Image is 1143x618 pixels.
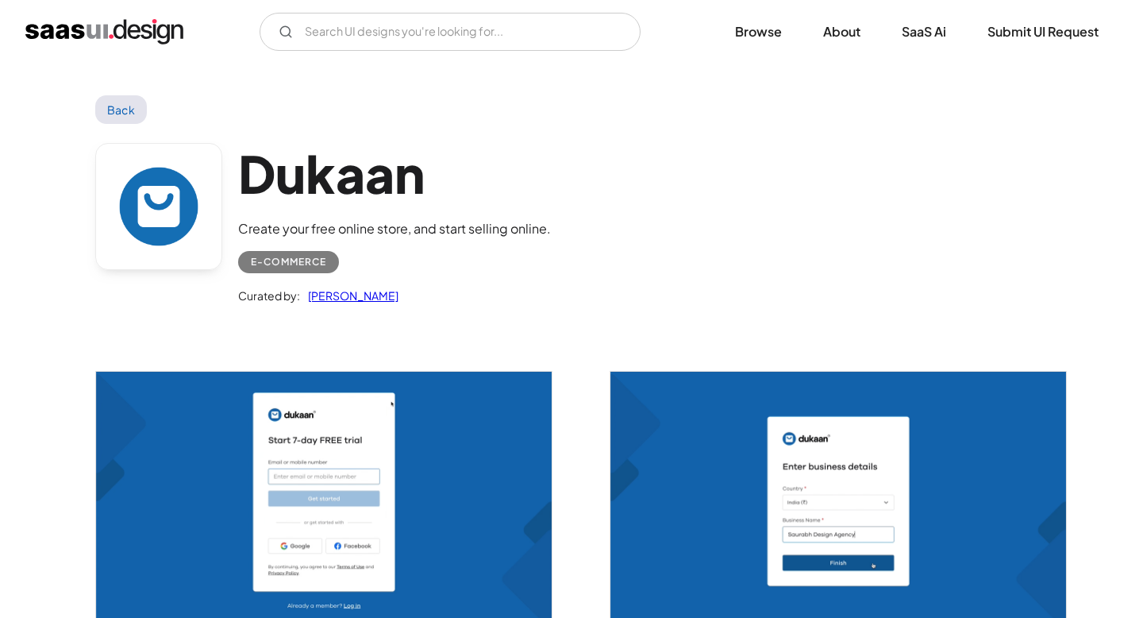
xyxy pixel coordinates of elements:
a: Browse [716,14,801,49]
a: Submit UI Request [968,14,1118,49]
a: SaaS Ai [883,14,965,49]
a: home [25,19,183,44]
form: Email Form [260,13,641,51]
a: About [804,14,879,49]
a: [PERSON_NAME] [300,286,398,305]
input: Search UI designs you're looking for... [260,13,641,51]
h1: Dukaan [238,143,551,204]
div: Curated by: [238,286,300,305]
div: E-commerce [251,253,326,272]
div: Create your free online store, and start selling online. [238,219,551,238]
a: Back [95,95,147,124]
